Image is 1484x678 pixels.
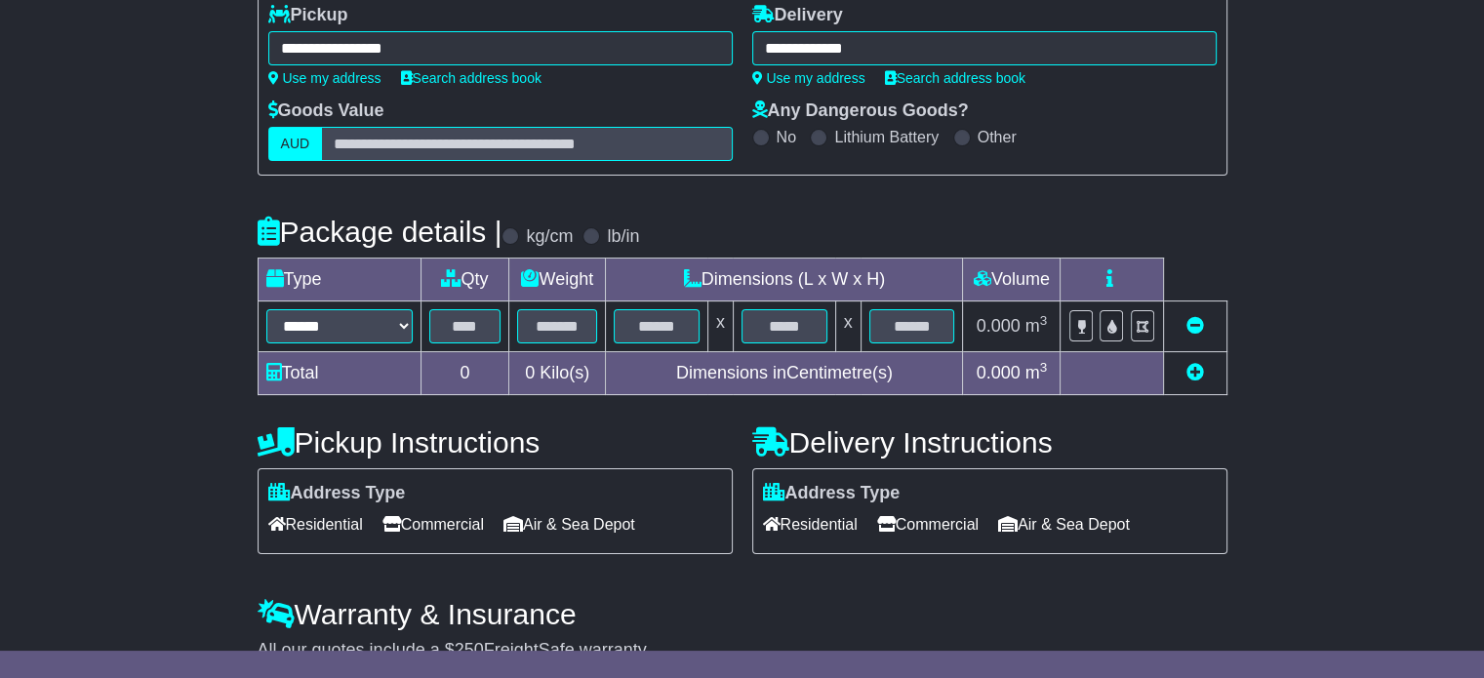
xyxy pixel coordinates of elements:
[763,509,858,539] span: Residential
[752,5,843,26] label: Delivery
[526,226,573,248] label: kg/cm
[606,259,963,301] td: Dimensions (L x W x H)
[421,259,509,301] td: Qty
[835,301,861,352] td: x
[1025,363,1048,382] span: m
[1186,363,1204,382] a: Add new item
[1040,313,1048,328] sup: 3
[752,426,1227,459] h4: Delivery Instructions
[963,259,1061,301] td: Volume
[752,70,865,86] a: Use my address
[268,483,406,504] label: Address Type
[777,128,796,146] label: No
[268,509,363,539] span: Residential
[401,70,541,86] a: Search address book
[834,128,939,146] label: Lithium Battery
[258,640,1227,661] div: All our quotes include a $ FreightSafe warranty.
[509,352,606,395] td: Kilo(s)
[268,5,348,26] label: Pickup
[763,483,901,504] label: Address Type
[509,259,606,301] td: Weight
[258,426,733,459] h4: Pickup Instructions
[998,509,1130,539] span: Air & Sea Depot
[258,352,421,395] td: Total
[1040,360,1048,375] sup: 3
[525,363,535,382] span: 0
[455,640,484,659] span: 250
[877,509,979,539] span: Commercial
[1186,316,1204,336] a: Remove this item
[258,259,421,301] td: Type
[258,216,502,248] h4: Package details |
[977,316,1021,336] span: 0.000
[258,598,1227,630] h4: Warranty & Insurance
[268,100,384,122] label: Goods Value
[978,128,1017,146] label: Other
[1025,316,1048,336] span: m
[503,509,635,539] span: Air & Sea Depot
[606,352,963,395] td: Dimensions in Centimetre(s)
[268,127,323,161] label: AUD
[977,363,1021,382] span: 0.000
[382,509,484,539] span: Commercial
[421,352,509,395] td: 0
[607,226,639,248] label: lb/in
[268,70,381,86] a: Use my address
[885,70,1025,86] a: Search address book
[707,301,733,352] td: x
[752,100,969,122] label: Any Dangerous Goods?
